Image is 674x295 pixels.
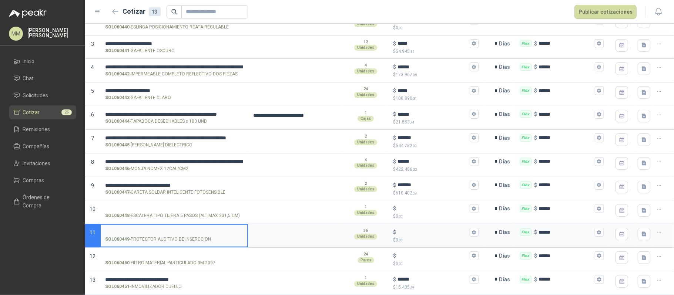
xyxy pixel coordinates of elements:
[595,157,604,166] button: Flex $
[398,135,468,140] input: $$544.782,00
[354,234,377,240] div: Unidades
[396,119,414,125] span: 21.583
[393,190,478,197] p: $
[398,262,403,266] span: ,00
[398,41,468,46] input: $$54.945,16
[396,261,403,266] span: 0
[105,94,130,101] strong: SOL060443
[105,283,130,290] strong: SOL060451
[595,133,604,142] button: Flex $
[105,24,229,31] p: - ESLINGA POSICIONAMIENTO REATA REGULABLE
[105,135,243,141] input: SOL060445-[PERSON_NAME] DIELECTRICO
[393,119,478,126] p: $
[9,9,47,18] img: Logo peakr
[520,158,532,165] div: Flex
[499,272,513,287] p: Días
[398,206,468,211] input: $$0,00
[105,47,175,54] p: - GAFA LENTE OSCURO
[105,118,130,125] strong: SOL060444
[393,275,396,284] p: $
[595,251,604,260] button: Flex $
[105,165,130,172] strong: SOL060446
[470,181,479,190] button: $$610.402,29
[396,190,417,196] span: 610.402
[354,139,377,145] div: Unidades
[539,277,593,282] input: Flex $
[499,107,513,122] p: Días
[393,213,478,220] p: $
[105,64,243,70] input: SOL060442-IMPERMEABLE COMPLETO REFLECTIVO DOS PIEZAS
[365,157,367,163] p: 4
[354,68,377,74] div: Unidades
[398,253,468,259] input: $$0,00
[365,110,367,116] p: 1
[365,133,367,139] p: 2
[595,39,604,48] button: Flex $
[520,40,532,47] div: Flex
[520,134,532,142] div: Flex
[393,260,478,267] p: $
[105,260,130,267] strong: SOL060450
[534,110,537,118] p: $
[534,157,537,166] p: $
[539,253,593,259] input: Flex $
[105,189,130,196] strong: SOL060447
[595,228,604,237] button: Flex $
[105,230,243,235] input: SOL060449-PROTECTOR AUDITIVO DE INSERCCION
[393,157,396,166] p: $
[393,24,478,31] p: $
[365,62,367,68] p: 4
[358,257,374,263] div: Pares
[23,91,48,99] span: Solicitudes
[91,112,94,118] span: 6
[539,88,593,94] input: Flex $
[91,64,94,70] span: 4
[354,92,377,98] div: Unidades
[105,118,207,125] p: - TAPABOCA DESECHABLES x 100 UND
[105,165,188,172] p: - MONJA NOMEX 12CAL/CM2
[23,108,40,116] span: Cotizar
[9,173,76,187] a: Compras
[499,130,513,145] p: Días
[105,236,130,243] strong: SOL060449
[470,62,479,71] button: $$173.967,05
[23,125,50,133] span: Remisiones
[354,45,377,51] div: Unidades
[9,88,76,102] a: Solicitudes
[393,181,396,189] p: $
[539,159,593,164] input: Flex $
[9,27,23,41] div: MM
[363,251,368,257] p: 24
[470,157,479,166] button: $$422.486,22
[90,277,95,283] span: 13
[499,178,513,193] p: Días
[105,260,215,267] p: - FILTRO MATERIAL PARTICULADO 3M 2097
[105,88,243,94] input: SOL060443-GAFA LENTE CLARO
[539,112,593,117] input: Flex $
[534,228,537,236] p: $
[9,122,76,136] a: Remisiones
[539,64,593,70] input: Flex $
[27,28,76,38] p: [PERSON_NAME] [PERSON_NAME]
[105,24,130,31] strong: SOL060440
[393,142,478,149] p: $
[91,135,94,141] span: 7
[354,163,377,169] div: Unidades
[398,214,403,218] span: ,00
[398,182,468,188] input: $$610.402,29
[412,144,417,148] span: ,00
[393,95,478,102] p: $
[393,166,478,173] p: $
[398,112,468,117] input: $$21.583,74
[470,110,479,119] button: $$21.583,74
[520,205,532,213] div: Flex
[23,159,51,167] span: Invitaciones
[520,87,532,94] div: Flex
[23,142,50,150] span: Compañías
[105,253,243,259] input: SOL060450-FILTRO MATERIAL PARTICULADO 3M 2097
[393,134,396,142] p: $
[365,275,367,281] p: 1
[398,230,468,235] input: $$0,00
[23,193,69,210] span: Órdenes de Compra
[396,72,417,77] span: 173.967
